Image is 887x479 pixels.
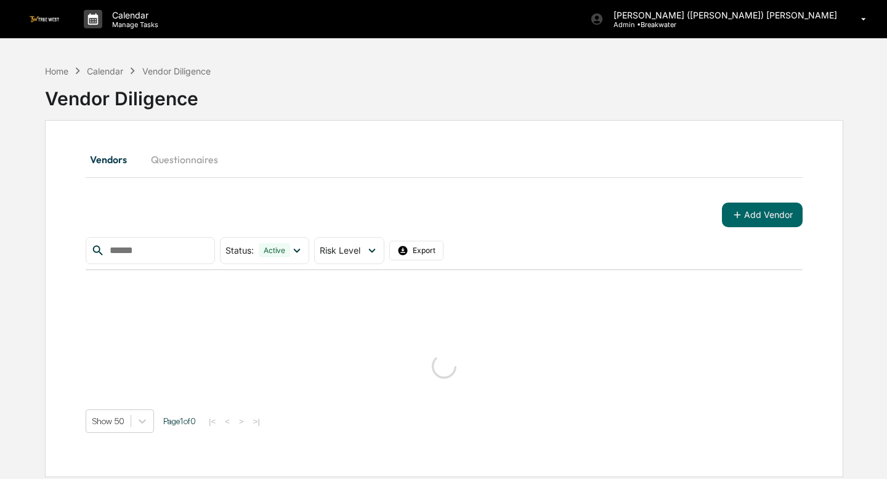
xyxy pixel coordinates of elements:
[102,20,164,29] p: Manage Tasks
[141,145,228,174] button: Questionnaires
[205,416,219,427] button: |<
[604,10,843,20] p: [PERSON_NAME] ([PERSON_NAME]) [PERSON_NAME]
[259,243,290,257] div: Active
[30,16,59,22] img: logo
[102,10,164,20] p: Calendar
[87,66,123,76] div: Calendar
[604,20,718,29] p: Admin • Breakwater
[86,145,803,174] div: secondary tabs example
[221,416,233,427] button: <
[235,416,248,427] button: >
[320,245,360,256] span: Risk Level
[225,245,254,256] span: Status :
[722,203,803,227] button: Add Vendor
[249,416,264,427] button: >|
[389,241,443,260] button: Export
[45,78,843,110] div: Vendor Diligence
[163,416,196,426] span: Page 1 of 0
[45,66,68,76] div: Home
[142,66,211,76] div: Vendor Diligence
[86,145,141,174] button: Vendors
